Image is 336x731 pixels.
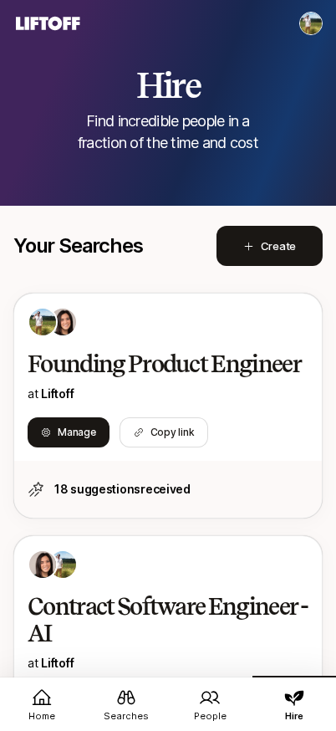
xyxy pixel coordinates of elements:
button: Tyler Kieft [299,12,323,35]
button: Create [216,226,323,266]
a: Liftoff [41,656,74,670]
h2: Hire [136,67,201,104]
p: Your Searches [13,234,142,258]
span: Hire [285,709,303,723]
span: Home [28,709,55,723]
span: Create [261,238,296,254]
a: Liftoff [41,386,74,401]
span: Searches [104,709,149,723]
img: Tyler Kieft [300,13,322,34]
img: 23676b67_9673_43bb_8dff_2aeac9933bfb.jpg [49,551,76,578]
p: at [28,384,308,404]
h2: Founding Product Engineer [28,350,308,377]
span: Manage [58,425,96,440]
button: Manage [28,417,109,447]
img: 71d7b91d_d7cb_43b4_a7ea_a9b2f2cc6e03.jpg [49,309,76,335]
p: 18 suggestions received [54,479,308,499]
img: 71d7b91d_d7cb_43b4_a7ea_a9b2f2cc6e03.jpg [29,551,56,578]
p: Find incredible people in a fraction of the time and cost [64,110,272,154]
span: People [194,709,227,723]
img: 23676b67_9673_43bb_8dff_2aeac9933bfb.jpg [29,309,56,335]
h2: Contract Software Engineer - AI [28,593,308,647]
p: at [28,653,308,673]
button: Copy link [120,417,209,447]
img: star-icon [28,481,44,498]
